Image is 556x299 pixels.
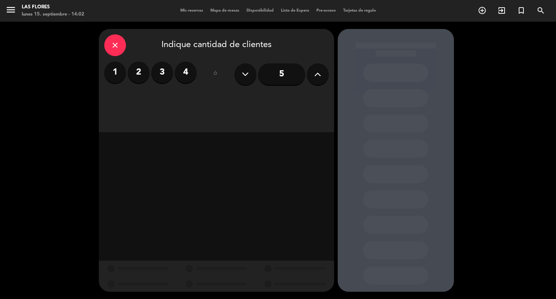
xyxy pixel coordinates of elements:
[151,62,173,83] label: 3
[497,6,506,15] i: exit_to_app
[340,9,380,13] span: Tarjetas de regalo
[207,9,243,13] span: Mapa de mesas
[177,9,207,13] span: Mis reservas
[175,62,197,83] label: 4
[478,6,486,15] i: add_circle_outline
[243,9,277,13] span: Disponibilidad
[277,9,313,13] span: Lista de Espera
[22,11,84,18] div: lunes 15. septiembre - 14:02
[22,4,84,11] div: Las Flores
[5,4,16,18] button: menu
[111,41,119,50] i: close
[104,62,126,83] label: 1
[128,62,149,83] label: 2
[536,6,545,15] i: search
[5,4,16,15] i: menu
[104,34,329,56] div: Indique cantidad de clientes
[517,6,526,15] i: turned_in_not
[204,62,227,87] div: ó
[313,9,340,13] span: Pre-acceso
